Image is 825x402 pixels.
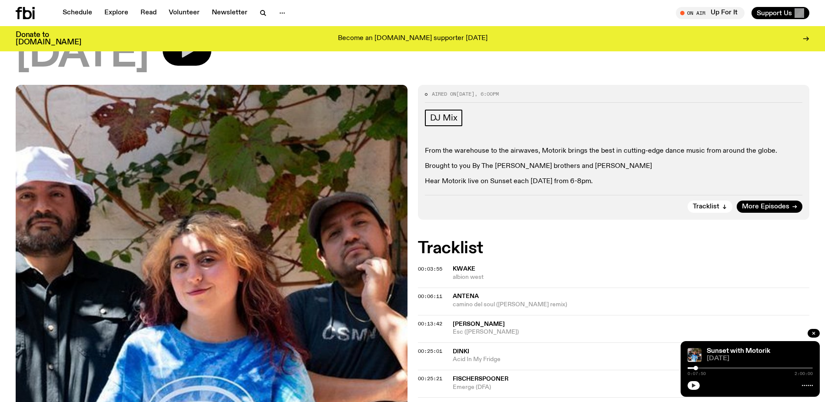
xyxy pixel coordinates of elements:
[418,375,442,382] span: 00:25:21
[752,7,809,19] button: Support Us
[135,7,162,19] a: Read
[425,147,803,155] p: From the warehouse to the airwaves, Motorik brings the best in cutting-edge dance music from arou...
[418,349,442,354] button: 00:25:01
[795,372,813,376] span: 2:00:00
[453,383,810,392] span: Emerge (DFA)
[425,110,463,126] a: DJ Mix
[425,178,803,186] p: Hear Motorik live on Sunset each [DATE] from 6-8pm.
[688,348,701,362] img: Andrew, Reenie, and Pat stand in a row, smiling at the camera, in dappled light with a vine leafe...
[688,372,706,376] span: 0:07:50
[418,320,442,327] span: 00:13:42
[453,266,475,272] span: Kwake
[453,273,810,281] span: albion west
[707,355,813,362] span: [DATE]
[418,241,810,256] h2: Tracklist
[676,7,745,19] button: On AirUp For It
[16,35,149,74] span: [DATE]
[207,7,253,19] a: Newsletter
[474,90,499,97] span: , 6:00pm
[418,294,442,299] button: 00:06:11
[418,322,442,326] button: 00:13:42
[418,293,442,300] span: 00:06:11
[432,90,456,97] span: Aired on
[688,201,732,213] button: Tracklist
[57,7,97,19] a: Schedule
[757,9,792,17] span: Support Us
[456,90,474,97] span: [DATE]
[99,7,134,19] a: Explore
[707,348,770,355] a: Sunset with Motorik
[16,31,81,46] h3: Donate to [DOMAIN_NAME]
[430,113,458,123] span: DJ Mix
[453,293,479,299] span: antena
[164,7,205,19] a: Volunteer
[693,204,719,210] span: Tracklist
[453,348,469,355] span: Dinki
[418,267,442,271] button: 00:03:55
[737,201,802,213] a: More Episodes
[453,321,505,327] span: [PERSON_NAME]
[453,355,810,364] span: Acid In My Fridge
[418,348,442,355] span: 00:25:01
[418,376,442,381] button: 00:25:21
[742,204,789,210] span: More Episodes
[453,328,810,336] span: Esc ([PERSON_NAME])
[338,35,488,43] p: Become an [DOMAIN_NAME] supporter [DATE]
[453,376,508,382] span: Fischerspooner
[425,162,803,171] p: Brought to you By The [PERSON_NAME] brothers and [PERSON_NAME]
[453,301,810,309] span: camino del soul ([PERSON_NAME] remix)
[418,265,442,272] span: 00:03:55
